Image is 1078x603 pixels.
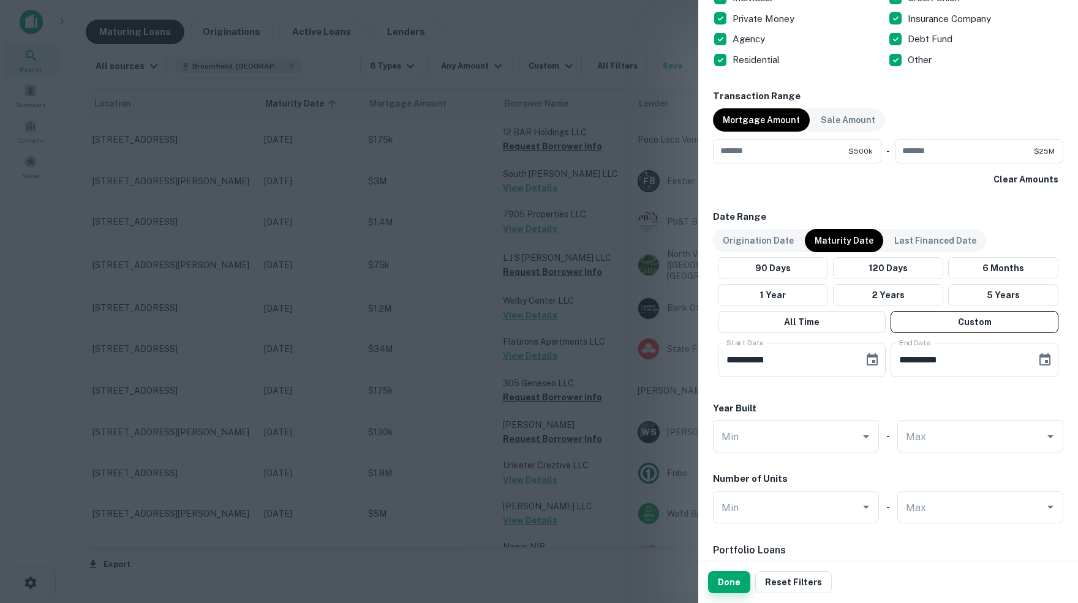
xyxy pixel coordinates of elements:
button: Choose date, selected date is Oct 1, 2025 [860,348,884,372]
div: - [886,139,890,163]
span: $500k [848,146,873,157]
button: 6 Months [948,257,1058,279]
p: Origination Date [723,234,794,247]
button: All Time [718,311,886,333]
button: Open [858,428,875,445]
p: Mortgage Amount [723,113,800,127]
label: Start Date [726,337,764,348]
p: Private Money [733,12,797,26]
h6: - [886,429,890,443]
button: Clear Amounts [989,168,1063,190]
button: 120 Days [833,257,943,279]
p: Debt Fund [908,32,955,47]
h6: Portfolio Loans [713,543,1063,558]
iframe: Chat Widget [1017,505,1078,564]
h6: Number of Units [713,472,788,486]
button: 1 Year [718,284,828,306]
p: Insurance Company [908,12,993,26]
button: Choose date, selected date is Apr 30, 2026 [1033,348,1057,372]
button: 2 Years [833,284,943,306]
p: Last Financed Date [894,234,976,247]
button: Open [858,498,875,515]
h6: Year Built [713,402,756,416]
p: Sale Amount [821,113,875,127]
label: End Date [899,337,930,348]
h6: - [886,500,890,514]
button: 5 Years [948,284,1058,306]
p: Other [908,53,934,67]
button: Open [1042,428,1059,445]
button: Reset Filters [755,571,832,593]
p: Maturity Date [815,234,873,247]
button: 90 Days [718,257,828,279]
h6: Date Range [713,210,1063,224]
button: Custom [891,311,1058,333]
button: Open [1042,498,1059,515]
span: $25M [1034,146,1055,157]
button: Done [708,571,750,593]
h6: Transaction Range [713,89,1063,103]
p: Agency [733,32,767,47]
p: Residential [733,53,782,67]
